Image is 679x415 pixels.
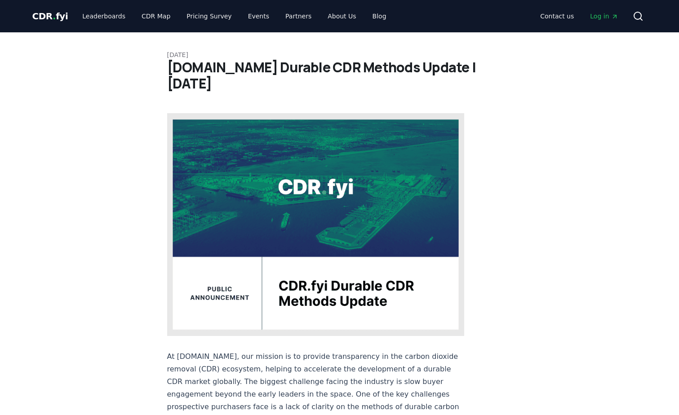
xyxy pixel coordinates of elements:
a: Events [241,8,276,24]
a: Leaderboards [75,8,133,24]
h1: [DOMAIN_NAME] Durable CDR Methods Update | [DATE] [167,59,512,92]
a: Contact us [533,8,581,24]
a: CDR Map [134,8,178,24]
a: Pricing Survey [179,8,239,24]
nav: Main [75,8,393,24]
img: blog post image [167,113,465,336]
a: Log in [583,8,625,24]
span: Log in [590,12,618,21]
a: Blog [365,8,394,24]
a: CDR.fyi [32,10,68,22]
nav: Main [533,8,625,24]
a: About Us [320,8,363,24]
span: . [53,11,56,22]
span: CDR fyi [32,11,68,22]
p: [DATE] [167,50,512,59]
a: Partners [278,8,319,24]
